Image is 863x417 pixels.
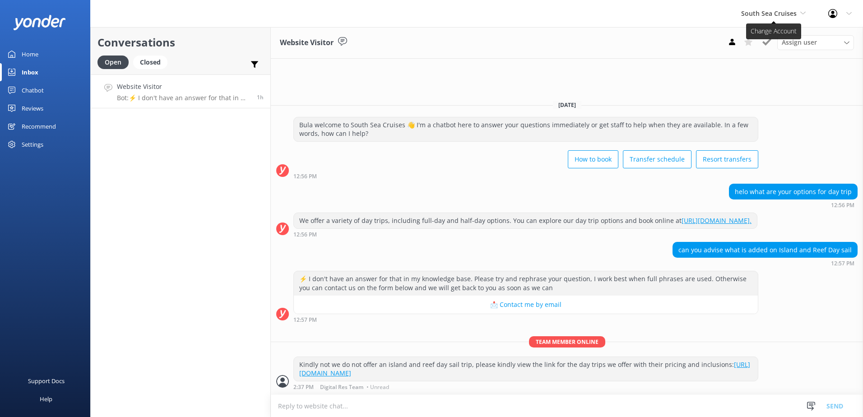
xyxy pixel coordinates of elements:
div: Assign User [777,35,854,50]
div: Home [22,45,38,63]
div: 12:56pm 11-Aug-2025 (UTC +12:00) Pacific/Auckland [729,202,858,208]
span: Digital Res Team [320,385,363,390]
p: Bot: ⚡ I don't have an answer for that in my knowledge base. Please try and rephrase your questio... [117,94,250,102]
h2: Conversations [97,34,264,51]
div: Help [40,390,52,408]
a: Website VisitorBot:⚡ I don't have an answer for that in my knowledge base. Please try and rephras... [91,74,270,108]
strong: 12:56 PM [293,174,317,179]
a: Open [97,57,133,67]
strong: 12:56 PM [293,232,317,237]
h3: Website Visitor [280,37,334,49]
div: 12:56pm 11-Aug-2025 (UTC +12:00) Pacific/Auckland [293,173,758,179]
div: can you advise what is added on Island and Reef Day sail [673,242,857,258]
span: Team member online [529,336,605,347]
a: Closed [133,57,172,67]
div: Chatbot [22,81,44,99]
div: ⚡ I don't have an answer for that in my knowledge base. Please try and rephrase your question, I ... [294,271,758,295]
div: Kindly not we do not offer an island and reef day sail trip, please kindly view the link for the ... [294,357,758,381]
span: South Sea Cruises [741,9,797,18]
span: Assign user [782,37,817,47]
span: • Unread [367,385,389,390]
div: Support Docs [28,372,65,390]
a: [URL][DOMAIN_NAME] [299,360,750,378]
strong: 2:37 PM [293,385,314,390]
div: helo what are your options for day trip [729,184,857,199]
strong: 12:56 PM [831,203,854,208]
div: Reviews [22,99,43,117]
button: 📩 Contact me by email [294,296,758,314]
div: Inbox [22,63,38,81]
div: 12:57pm 11-Aug-2025 (UTC +12:00) Pacific/Auckland [293,316,758,323]
strong: 12:57 PM [293,317,317,323]
span: 12:57pm 11-Aug-2025 (UTC +12:00) Pacific/Auckland [257,93,264,101]
div: We offer a variety of day trips, including full-day and half-day options. You can explore our day... [294,213,757,228]
button: Resort transfers [696,150,758,168]
div: Recommend [22,117,56,135]
button: Transfer schedule [623,150,691,168]
div: Settings [22,135,43,153]
div: Closed [133,56,167,69]
div: 02:37pm 11-Aug-2025 (UTC +12:00) Pacific/Auckland [293,384,758,390]
div: 12:56pm 11-Aug-2025 (UTC +12:00) Pacific/Auckland [293,231,757,237]
h4: Website Visitor [117,82,250,92]
div: Bula welcome to South Sea Cruises 👋 I'm a chatbot here to answer your questions immediately or ge... [294,117,758,141]
button: How to book [568,150,618,168]
span: [DATE] [553,101,581,109]
strong: 12:57 PM [831,261,854,266]
div: Open [97,56,129,69]
img: yonder-white-logo.png [14,15,65,30]
div: 12:57pm 11-Aug-2025 (UTC +12:00) Pacific/Auckland [673,260,858,266]
a: [URL][DOMAIN_NAME]. [682,216,752,225]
